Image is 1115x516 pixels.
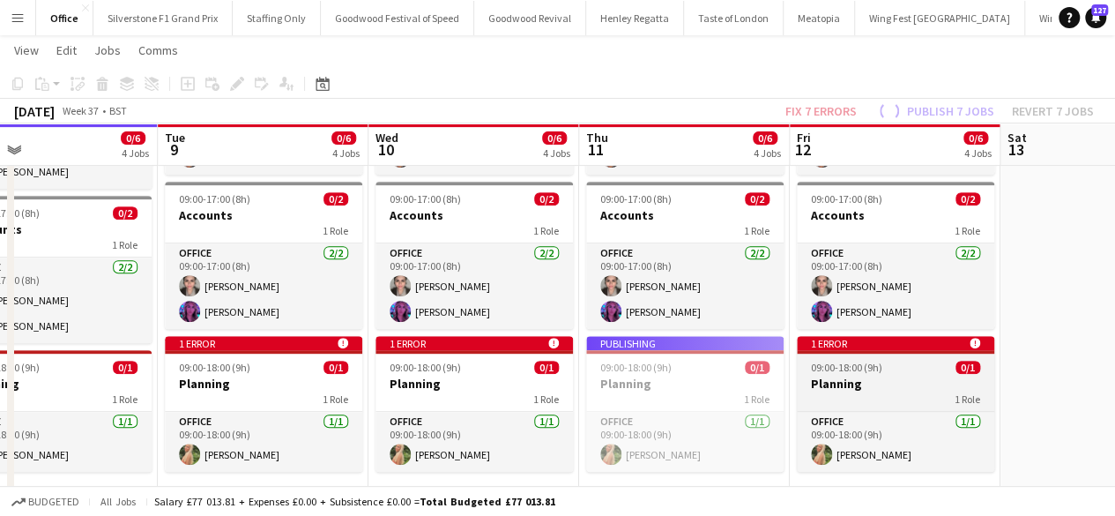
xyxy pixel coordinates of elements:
span: 0/1 [113,361,138,374]
span: 0/2 [534,192,559,206]
span: 1 Role [323,393,348,406]
span: 11 [584,139,608,160]
span: 09:00-17:00 (8h) [390,192,461,206]
h3: Accounts [165,207,362,223]
app-job-card: 09:00-17:00 (8h)0/2Accounts1 RoleOffice2/209:00-17:00 (8h)[PERSON_NAME][PERSON_NAME] [375,182,573,329]
div: 4 Jobs [543,146,570,160]
app-job-card: 09:00-17:00 (8h)0/2Accounts1 RoleOffice2/209:00-17:00 (8h)[PERSON_NAME][PERSON_NAME] [165,182,362,329]
app-job-card: 1 error 09:00-18:00 (9h)0/1Planning1 RoleOffice1/109:00-18:00 (9h)[PERSON_NAME] [375,336,573,472]
span: Week 37 [58,104,102,117]
div: 4 Jobs [754,146,781,160]
span: 0/2 [113,206,138,220]
div: 1 error [375,336,573,350]
button: Goodwood Festival of Speed [321,1,474,35]
span: Thu [586,130,608,146]
app-card-role: Office1/109:00-18:00 (9h)[PERSON_NAME] [165,412,362,472]
span: 09:00-17:00 (8h) [179,192,250,206]
h3: Planning [797,376,994,392]
h3: Accounts [586,207,784,223]
a: Edit [49,39,84,62]
div: 1 error [797,336,994,350]
span: 1 Role [323,224,348,237]
span: 0/6 [963,131,988,145]
button: Staffing Only [233,1,321,35]
a: Jobs [87,39,128,62]
span: Tue [165,130,185,146]
span: 0/6 [331,131,356,145]
div: 4 Jobs [332,146,360,160]
span: Jobs [94,42,121,58]
app-card-role: Office2/209:00-17:00 (8h)[PERSON_NAME][PERSON_NAME] [586,243,784,329]
span: 0/6 [542,131,567,145]
button: Meatopia [784,1,855,35]
app-job-card: Publishing09:00-18:00 (9h)0/1Planning1 RoleOffice1/109:00-18:00 (9h)[PERSON_NAME] [586,336,784,472]
h3: Planning [375,376,573,392]
span: 0/6 [753,131,777,145]
span: Budgeted [28,496,79,508]
span: All jobs [97,495,139,508]
span: 0/6 [121,131,145,145]
span: 1 Role [112,393,138,406]
app-job-card: 1 error 09:00-18:00 (9h)0/1Planning1 RoleOffice1/109:00-18:00 (9h)[PERSON_NAME] [797,336,994,472]
app-job-card: 09:00-17:00 (8h)0/2Accounts1 RoleOffice2/209:00-17:00 (8h)[PERSON_NAME][PERSON_NAME] [797,182,994,329]
a: Comms [131,39,185,62]
span: Wed [375,130,398,146]
h3: Planning [165,376,362,392]
span: Fri [797,130,811,146]
div: 4 Jobs [964,146,992,160]
span: 12 [794,139,811,160]
app-card-role: Office2/209:00-17:00 (8h)[PERSON_NAME][PERSON_NAME] [165,243,362,329]
div: 1 error [165,336,362,350]
span: 127 [1091,4,1108,16]
span: 09:00-18:00 (9h) [179,361,250,374]
span: 1 Role [533,393,559,406]
span: 1 Role [533,224,559,237]
span: 0/2 [323,192,348,206]
span: Edit [56,42,77,58]
div: Salary £77 013.81 + Expenses £0.00 + Subsistence £0.00 = [154,495,555,508]
app-card-role: Office1/109:00-18:00 (9h)[PERSON_NAME] [797,412,994,472]
span: Total Budgeted £77 013.81 [420,495,555,508]
span: 0/1 [955,361,980,374]
button: Wing Fest [GEOGRAPHIC_DATA] [855,1,1025,35]
app-card-role: Office1/109:00-18:00 (9h)[PERSON_NAME] [375,412,573,472]
app-job-card: 1 error 09:00-18:00 (9h)0/1Planning1 RoleOffice1/109:00-18:00 (9h)[PERSON_NAME] [165,336,362,472]
span: 9 [162,139,185,160]
span: 1 Role [955,224,980,237]
span: 0/2 [955,192,980,206]
div: BST [109,104,127,117]
span: 0/2 [745,192,769,206]
span: 13 [1005,139,1027,160]
a: 127 [1085,7,1106,28]
span: 09:00-18:00 (9h) [390,361,461,374]
app-card-role: Office2/209:00-17:00 (8h)[PERSON_NAME][PERSON_NAME] [375,243,573,329]
span: Sat [1007,130,1027,146]
h3: Accounts [375,207,573,223]
span: 0/1 [534,361,559,374]
button: Goodwood Revival [474,1,586,35]
button: Budgeted [9,492,82,512]
div: 4 Jobs [122,146,149,160]
span: 1 Role [112,238,138,251]
div: Publishing [586,336,784,350]
span: 0/1 [323,361,348,374]
button: Taste of London [684,1,784,35]
span: 10 [373,139,398,160]
button: Silverstone F1 Grand Prix [93,1,233,35]
button: Office [36,1,93,35]
span: Comms [138,42,178,58]
button: Henley Regatta [586,1,684,35]
app-card-role: Office2/209:00-17:00 (8h)[PERSON_NAME][PERSON_NAME] [797,243,994,329]
a: View [7,39,46,62]
span: 1 Role [955,393,980,406]
app-job-card: 09:00-17:00 (8h)0/2Accounts1 RoleOffice2/209:00-17:00 (8h)[PERSON_NAME][PERSON_NAME] [586,182,784,329]
span: View [14,42,39,58]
